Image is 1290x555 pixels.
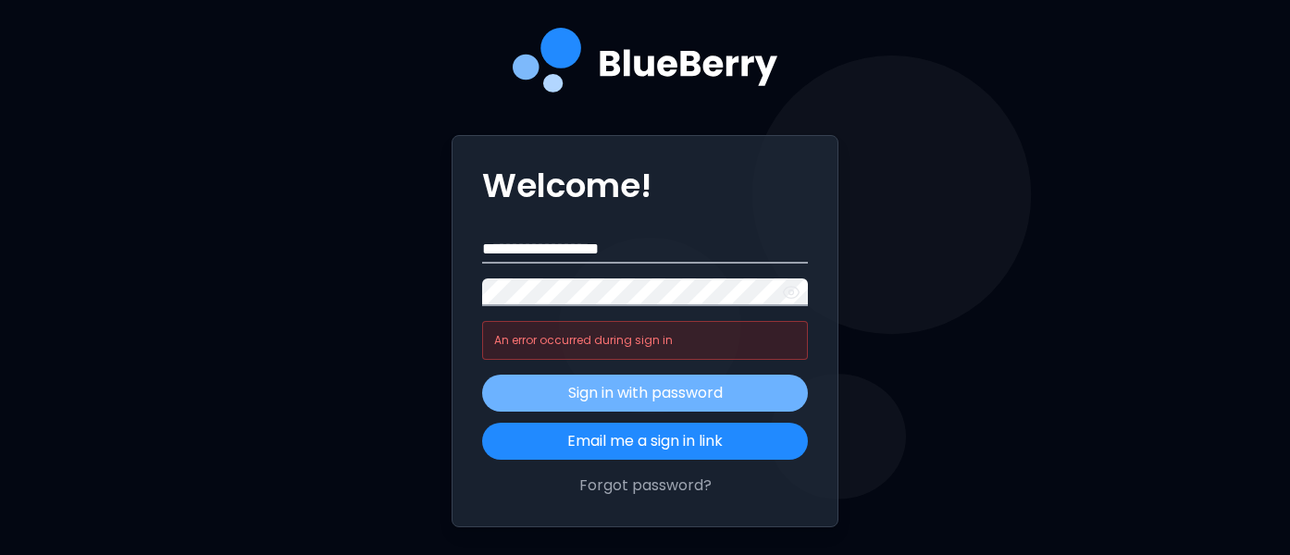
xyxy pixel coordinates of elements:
[482,423,808,460] button: Email me a sign in link
[482,475,808,497] button: Forgot password?
[482,321,808,360] div: An error occurred during sign in
[568,382,723,404] p: Sign in with password
[482,166,808,206] p: Welcome!
[482,375,808,412] button: Sign in with password
[513,28,778,105] img: company logo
